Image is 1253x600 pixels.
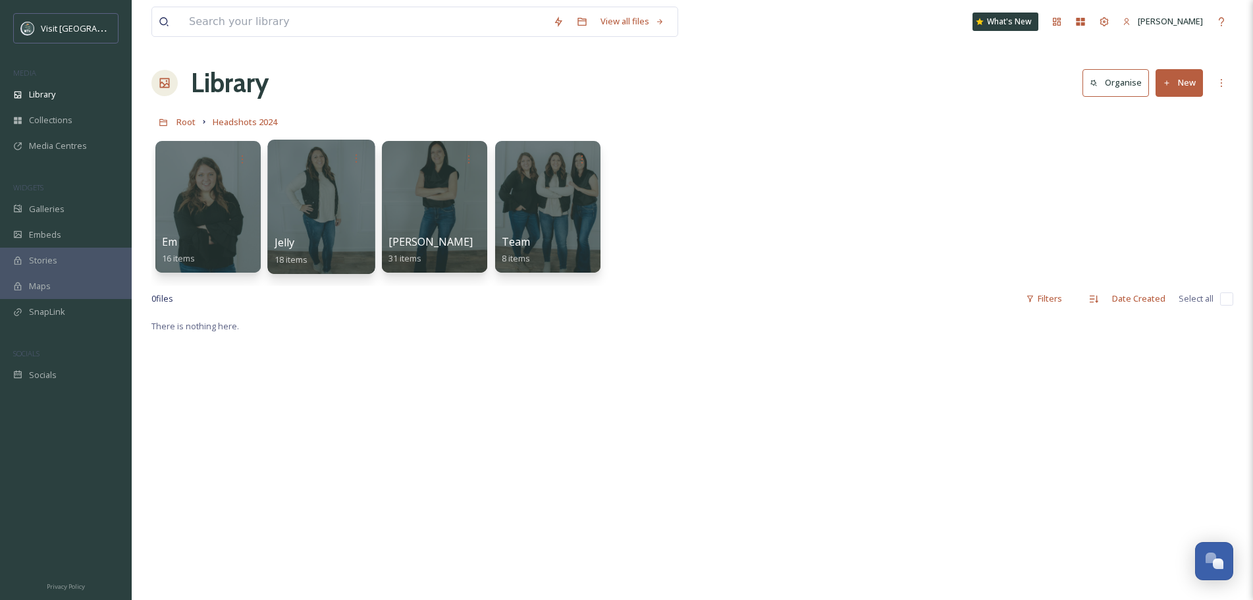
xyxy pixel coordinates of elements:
span: Privacy Policy [47,582,85,591]
span: 31 items [388,252,421,264]
a: Team8 items [502,236,530,264]
span: [PERSON_NAME] [388,234,473,249]
a: Privacy Policy [47,578,85,593]
span: There is nothing here. [151,320,239,332]
a: Root [176,114,196,130]
a: Organise [1082,69,1156,96]
button: Open Chat [1195,542,1233,580]
span: Root [176,116,196,128]
span: Library [29,88,55,101]
span: MEDIA [13,68,36,78]
img: watertown-convention-and-visitors-bureau.jpg [21,22,34,35]
button: New [1156,69,1203,96]
span: Headshots 2024 [213,116,277,128]
span: [PERSON_NAME] [1138,15,1203,27]
span: 18 items [275,253,308,265]
input: Search your library [182,7,547,36]
a: What's New [973,13,1038,31]
span: Galleries [29,203,65,215]
span: 0 file s [151,292,173,305]
a: View all files [594,9,671,34]
span: Select all [1179,292,1213,305]
span: Visit [GEOGRAPHIC_DATA] [41,22,143,34]
span: Media Centres [29,140,87,152]
span: 16 items [162,252,195,264]
span: 8 items [502,252,530,264]
a: Headshots 2024 [213,114,277,130]
a: Library [191,63,269,103]
button: Organise [1082,69,1149,96]
span: Collections [29,114,72,126]
div: Date Created [1106,286,1172,312]
a: [PERSON_NAME] [1116,9,1210,34]
span: SOCIALS [13,348,40,358]
span: Maps [29,280,51,292]
span: Stories [29,254,57,267]
a: Em16 items [162,236,195,264]
span: Socials [29,369,57,381]
div: Filters [1019,286,1069,312]
span: Em [162,234,177,249]
a: [PERSON_NAME]31 items [388,236,473,264]
span: Embeds [29,229,61,241]
span: SnapLink [29,306,65,318]
a: Jelly18 items [275,236,308,265]
span: Jelly [275,235,295,250]
span: WIDGETS [13,182,43,192]
span: Team [502,234,530,249]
